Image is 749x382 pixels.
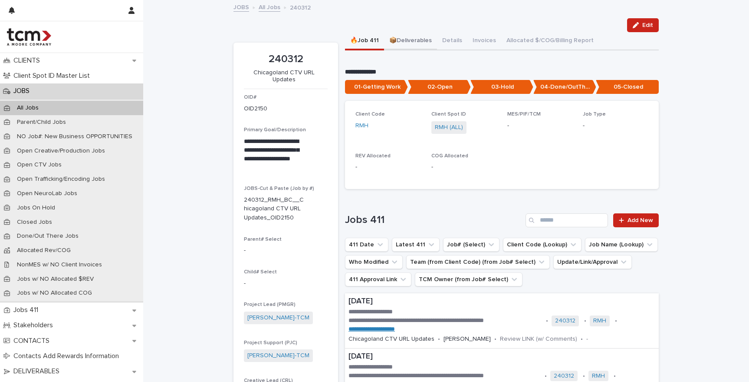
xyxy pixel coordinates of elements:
[593,317,606,325] a: RMH
[345,272,411,286] button: 411 Approval Link
[586,335,588,343] p: -
[554,372,574,380] a: 240312
[345,255,403,269] button: Who Modified
[613,213,659,227] a: Add New
[348,335,434,343] p: Chicagoland CTV URL Updates
[355,112,385,117] span: Client Code
[244,302,296,307] span: Project Lead (PMGR)
[10,87,36,95] p: JOBS
[348,297,655,306] p: [DATE]
[233,2,249,12] a: JOBS
[546,317,548,325] p: •
[415,272,522,286] button: TCM Owner (from Job# Select)
[10,56,47,65] p: CLIENTS
[244,95,256,100] span: OID#
[244,53,328,66] p: 240312
[244,104,267,113] p: OID2150
[384,32,437,50] button: 📦Deliverables
[244,279,328,288] p: -
[10,289,99,297] p: Jobs w/ NO Allocated COG
[10,133,139,140] p: NO Job#: New Business OPPORTUNITIES
[10,337,56,345] p: CONTACTS
[553,255,632,269] button: Update/Link/Approval
[10,352,126,360] p: Contacts Add Rewards Information
[431,153,468,159] span: COG Allocated
[244,340,297,345] span: Project Support (PJC)
[10,321,60,329] p: Stakeholders
[10,72,97,80] p: Client Spot ID Master List
[355,153,391,159] span: REV Allocated
[244,69,324,84] p: Chicagoland CTV URL Updates
[244,127,306,133] span: Primary Goal/Description
[10,176,112,183] p: Open Trafficking/Encoding Jobs
[10,247,78,254] p: Allocated Rev/COG
[545,372,547,380] p: •
[10,104,46,112] p: All Jobs
[10,306,45,314] p: Jobs 411
[290,2,311,12] p: 240312
[345,214,522,226] h1: Jobs 411
[10,204,62,212] p: Jobs On Hold
[247,313,309,322] a: [PERSON_NAME]-TCM
[533,80,596,94] p: 04-Done/OutThere
[627,217,653,223] span: Add New
[244,246,328,255] p: -
[10,161,69,169] p: Open CTV Jobs
[596,80,659,94] p: 05-Closed
[555,317,575,325] a: 240312
[345,32,384,50] button: 🔥Job 411
[408,80,471,94] p: 02-Open
[642,22,653,28] span: Edit
[583,112,606,117] span: Job Type
[470,80,533,94] p: 03-Hold
[592,372,605,380] a: RMH
[443,335,491,343] p: [PERSON_NAME]
[438,335,440,343] p: •
[406,255,550,269] button: Team (from Client Code) (from Job# Select)
[10,276,101,283] p: Jobs w/ NO Allocated $REV
[355,163,421,172] p: -
[348,352,655,362] p: [DATE]
[244,237,282,242] span: Parent# Select
[467,32,501,50] button: Invoices
[437,32,467,50] button: Details
[500,335,577,343] p: Review LINK (w/ Comments)
[259,2,280,12] a: All Jobs
[583,372,585,380] p: •
[10,119,73,126] p: Parent/Child Jobs
[355,121,368,130] a: RMH
[244,269,277,275] span: Child# Select
[345,238,388,252] button: 411 Date
[392,238,440,252] button: Latest 411
[431,163,497,172] p: -
[7,28,51,46] img: 4hMmSqQkux38exxPVZHQ
[615,317,617,325] p: •
[501,32,599,50] button: Allocated $/COG/Billing Report
[244,186,314,191] span: JOBS-Cut & Paste (Job by #)
[507,112,541,117] span: MES/PIF/TCM
[614,372,616,380] p: •
[244,196,307,223] p: 240312_RMH_BC__Chicagoland CTV URL Updates_OID2150
[584,317,586,325] p: •
[247,351,309,360] a: [PERSON_NAME]-TCM
[526,213,608,227] input: Search
[431,112,466,117] span: Client Spot ID
[10,190,84,197] p: Open NeuroLab Jobs
[10,219,59,226] p: Closed Jobs
[507,121,573,130] p: -
[10,367,66,375] p: DELIVERABLES
[583,121,648,130] p: -
[503,238,581,252] button: Client Code (Lookup)
[10,233,85,240] p: Done/Out There Jobs
[345,80,408,94] p: 01-Getting Work
[627,18,659,32] button: Edit
[494,335,496,343] p: •
[581,335,583,343] p: •
[443,238,499,252] button: Job# (Select)
[10,147,112,155] p: Open Creative/Production Jobs
[10,261,109,269] p: NonMES w/ NO Client Invoices
[435,123,463,132] a: RMH (ALL)
[585,238,658,252] button: Job Name (Lookup)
